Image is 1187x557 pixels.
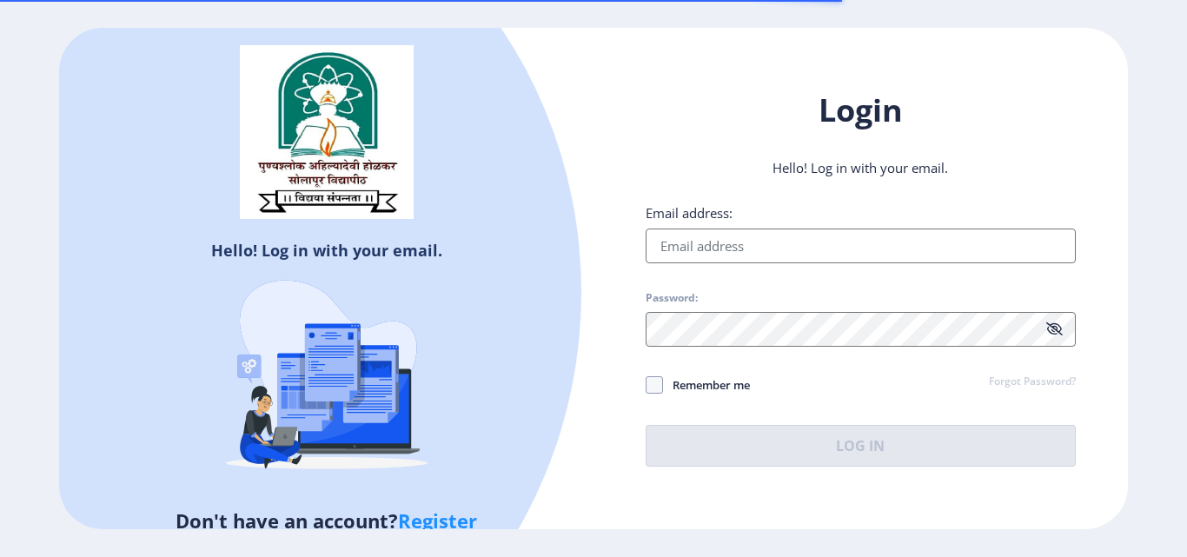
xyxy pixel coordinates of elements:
img: solapur_logo.png [240,45,414,219]
button: Log In [646,425,1076,467]
input: Email address [646,229,1076,263]
p: Hello! Log in with your email. [646,159,1076,176]
span: Remember me [663,375,750,395]
h1: Login [646,90,1076,131]
a: Register [398,507,477,534]
img: Recruitment%20Agencies%20(%20verification).svg [175,246,479,507]
a: Forgot Password? [989,375,1076,390]
h5: Don't have an account? [72,507,580,534]
label: Password: [646,291,698,305]
label: Email address: [646,204,733,222]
